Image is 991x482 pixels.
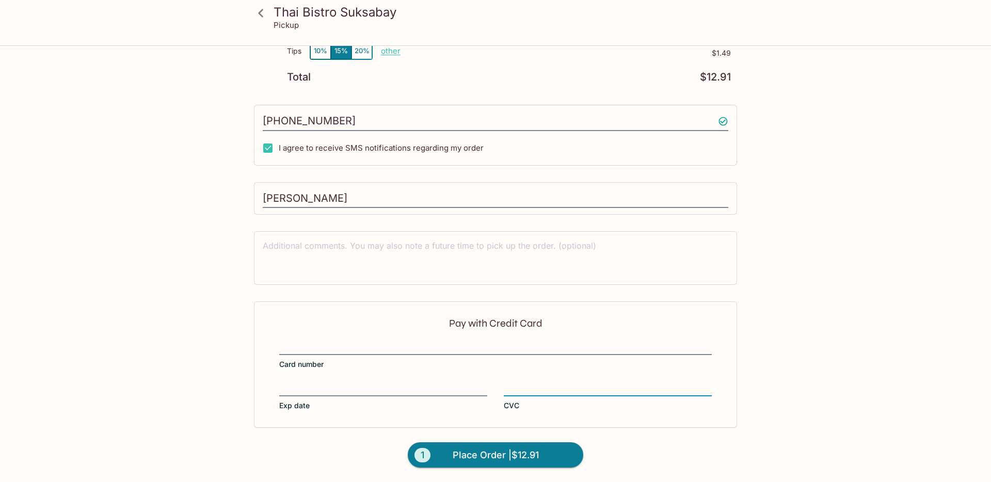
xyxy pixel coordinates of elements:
p: Total [287,72,311,82]
span: Place Order | $12.91 [453,447,539,463]
p: $1.49 [401,49,731,57]
button: 1Place Order |$12.91 [408,442,583,468]
h3: Thai Bistro Suksabay [274,4,735,20]
p: Pickup [274,20,299,30]
input: Enter first and last name [263,189,728,208]
p: Pay with Credit Card [279,318,712,328]
span: 1 [414,448,430,462]
input: Enter phone number [263,111,728,131]
button: other [381,46,401,56]
button: 20% [351,42,372,59]
p: Tips [287,47,301,55]
span: I agree to receive SMS notifications regarding my order [279,143,484,153]
iframe: Secure CVC input frame [504,383,712,394]
button: 10% [310,42,331,59]
p: $12.91 [700,72,731,82]
span: CVC [504,400,519,411]
iframe: Secure expiration date input frame [279,383,487,394]
iframe: Secure card number input frame [279,342,712,353]
span: Card number [279,359,324,369]
button: 15% [331,42,351,59]
span: Exp date [279,400,310,411]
